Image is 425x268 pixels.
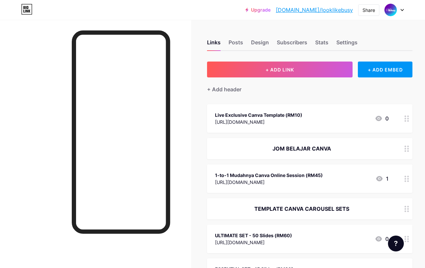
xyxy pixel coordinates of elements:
div: + ADD EMBED [358,62,412,77]
a: [DOMAIN_NAME]/looklikebusy [276,6,353,14]
div: Links [207,38,221,50]
div: JOM BELAJAR CANVA [215,145,389,153]
div: Settings [336,38,358,50]
img: looklikebusy [384,4,397,16]
div: Stats [315,38,328,50]
div: Posts [229,38,243,50]
div: 1 [375,175,389,183]
div: [URL][DOMAIN_NAME] [215,118,302,125]
div: Design [251,38,269,50]
div: [URL][DOMAIN_NAME] [215,239,292,246]
button: + ADD LINK [207,62,353,77]
div: 1-to-1 Mudahnya Canva Online Session (RM45) [215,172,323,179]
div: + Add header [207,85,241,93]
span: + ADD LINK [266,67,294,72]
div: Share [362,7,375,14]
a: Upgrade [245,7,271,13]
div: ULTIMATE SET - 50 Slides (RM60) [215,232,292,239]
div: [URL][DOMAIN_NAME] [215,179,323,186]
div: TEMPLATE CANVA CAROUSEL SETS [215,205,389,213]
div: 0 [375,114,389,122]
div: Subscribers [277,38,307,50]
div: Live Exclusive Canva Template (RM10) [215,112,302,118]
div: 0 [375,235,389,243]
